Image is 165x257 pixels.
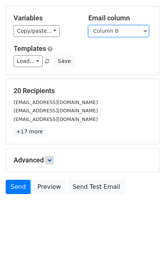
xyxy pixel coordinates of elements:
small: [EMAIL_ADDRESS][DOMAIN_NAME] [14,99,98,105]
iframe: Chat Widget [127,221,165,257]
a: Copy/paste... [14,25,60,37]
a: Preview [32,180,66,194]
a: +17 more [14,127,45,136]
a: Send Test Email [68,180,125,194]
small: [EMAIL_ADDRESS][DOMAIN_NAME] [14,108,98,113]
a: Send [6,180,31,194]
button: Save [54,55,74,67]
h5: Email column [88,14,152,22]
h5: Advanced [14,156,151,164]
h5: 20 Recipients [14,87,151,95]
small: [EMAIL_ADDRESS][DOMAIN_NAME] [14,116,98,122]
a: Templates [14,44,46,52]
h5: Variables [14,14,77,22]
a: Load... [14,55,43,67]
